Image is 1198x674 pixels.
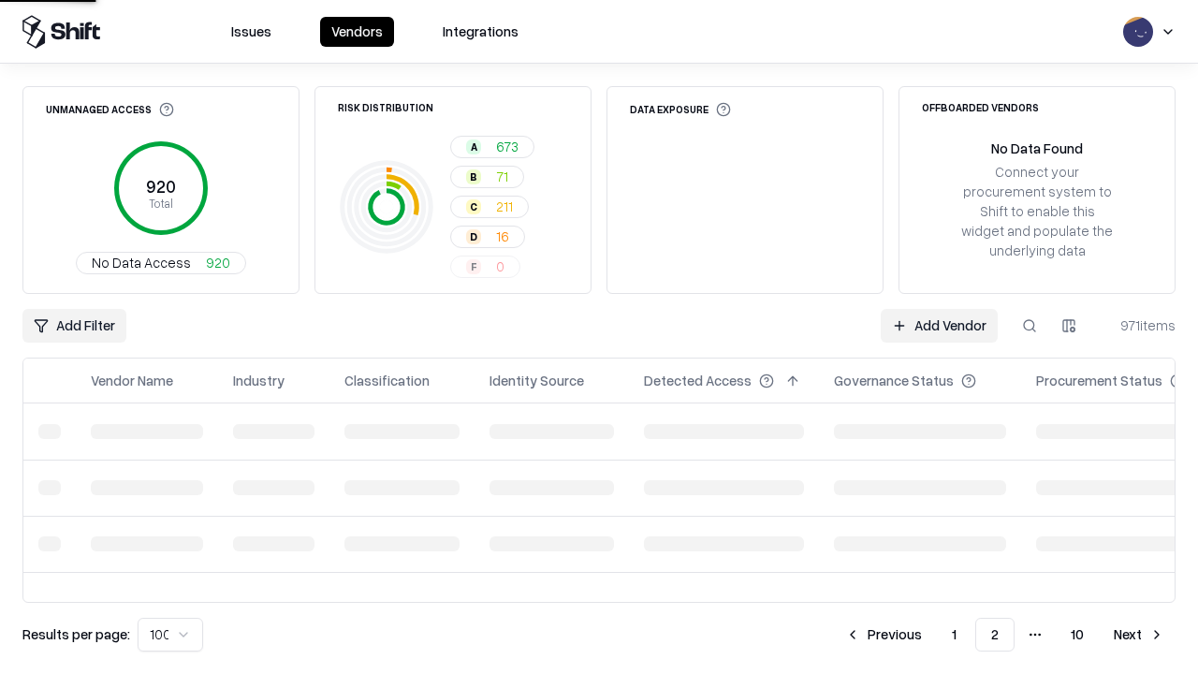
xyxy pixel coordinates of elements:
[496,227,509,246] span: 16
[834,371,954,390] div: Governance Status
[450,136,534,158] button: A673
[220,17,283,47] button: Issues
[146,176,176,197] tspan: 920
[149,196,173,211] tspan: Total
[466,199,481,214] div: C
[22,309,126,343] button: Add Filter
[644,371,752,390] div: Detected Access
[450,166,524,188] button: B71
[975,618,1015,652] button: 2
[92,253,191,272] span: No Data Access
[233,371,285,390] div: Industry
[466,139,481,154] div: A
[834,618,933,652] button: Previous
[76,252,246,274] button: No Data Access920
[466,169,481,184] div: B
[22,624,130,644] p: Results per page:
[959,162,1115,261] div: Connect your procurement system to Shift to enable this widget and populate the underlying data
[881,309,998,343] a: Add Vendor
[450,226,525,248] button: D16
[496,137,519,156] span: 673
[1101,315,1176,335] div: 971 items
[922,102,1039,112] div: Offboarded Vendors
[496,167,508,186] span: 71
[91,371,173,390] div: Vendor Name
[1036,371,1162,390] div: Procurement Status
[1056,618,1099,652] button: 10
[344,371,430,390] div: Classification
[496,197,513,216] span: 211
[450,196,529,218] button: C211
[1103,618,1176,652] button: Next
[46,102,174,117] div: Unmanaged Access
[431,17,530,47] button: Integrations
[489,371,584,390] div: Identity Source
[466,229,481,244] div: D
[338,102,433,112] div: Risk Distribution
[206,253,230,272] span: 920
[834,618,1176,652] nav: pagination
[937,618,972,652] button: 1
[320,17,394,47] button: Vendors
[991,139,1083,158] div: No Data Found
[630,102,731,117] div: Data Exposure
